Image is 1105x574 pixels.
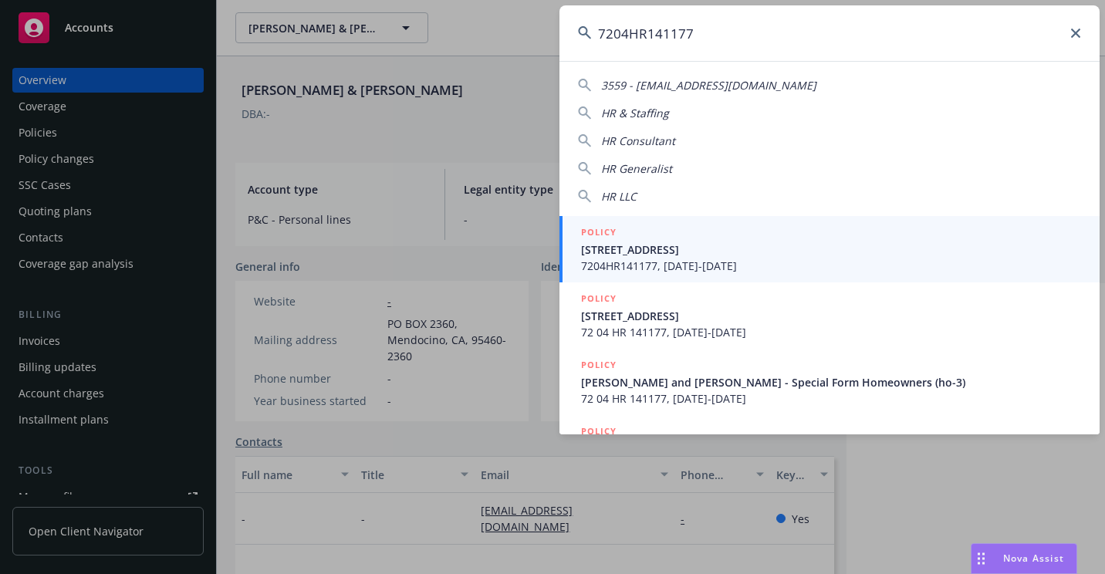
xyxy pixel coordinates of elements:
[559,5,1100,61] input: Search...
[972,544,991,573] div: Drag to move
[581,424,617,439] h5: POLICY
[601,78,816,93] span: 3559 - [EMAIL_ADDRESS][DOMAIN_NAME]
[559,282,1100,349] a: POLICY[STREET_ADDRESS]72 04 HR 141177, [DATE]-[DATE]
[581,324,1081,340] span: 72 04 HR 141177, [DATE]-[DATE]
[1003,552,1064,565] span: Nova Assist
[581,241,1081,258] span: [STREET_ADDRESS]
[581,258,1081,274] span: 7204HR141177, [DATE]-[DATE]
[601,106,669,120] span: HR & Staffing
[559,349,1100,415] a: POLICY[PERSON_NAME] and [PERSON_NAME] - Special Form Homeowners (ho-3)72 04 HR 141177, [DATE]-[DATE]
[581,225,617,240] h5: POLICY
[559,216,1100,282] a: POLICY[STREET_ADDRESS]7204HR141177, [DATE]-[DATE]
[601,189,637,204] span: HR LLC
[581,308,1081,324] span: [STREET_ADDRESS]
[971,543,1077,574] button: Nova Assist
[601,161,672,176] span: HR Generalist
[581,374,1081,390] span: [PERSON_NAME] and [PERSON_NAME] - Special Form Homeowners (ho-3)
[601,133,675,148] span: HR Consultant
[559,415,1100,481] a: POLICY
[581,390,1081,407] span: 72 04 HR 141177, [DATE]-[DATE]
[581,291,617,306] h5: POLICY
[581,357,617,373] h5: POLICY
